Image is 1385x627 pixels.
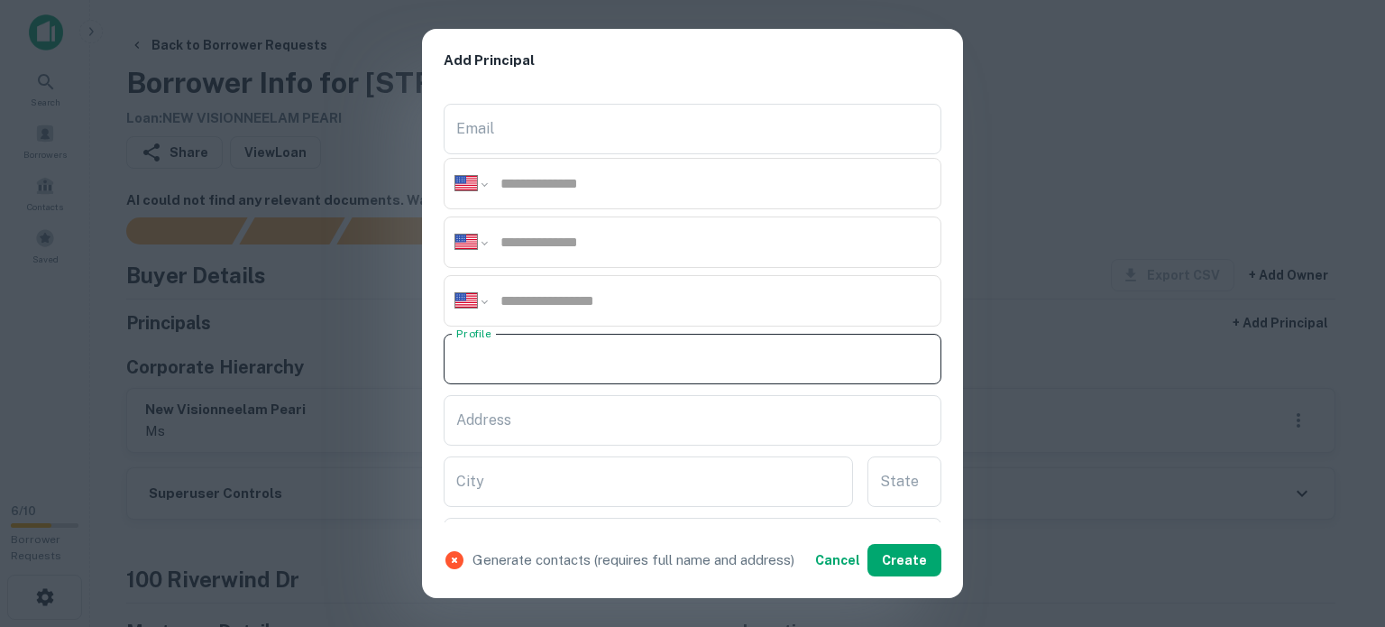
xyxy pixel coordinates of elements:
[422,29,963,93] h2: Add Principal
[867,544,941,576] button: Create
[472,549,794,571] p: Generate contacts (requires full name and address)
[456,326,491,341] label: Profile
[1295,483,1385,569] iframe: Chat Widget
[808,544,867,576] button: Cancel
